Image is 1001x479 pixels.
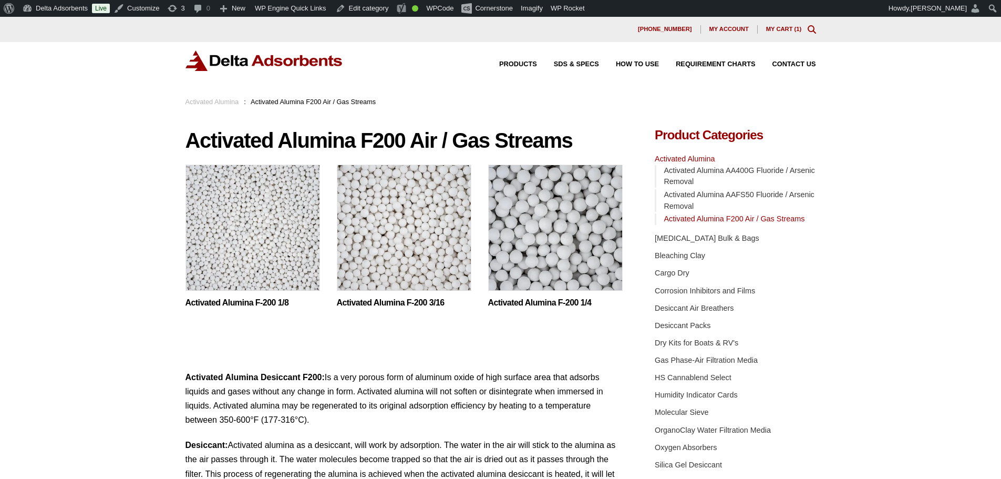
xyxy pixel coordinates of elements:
[499,61,537,68] span: Products
[655,269,689,277] a: Cargo Dry
[796,26,799,32] span: 1
[766,26,802,32] a: My Cart (1)
[655,356,758,364] a: Gas Phase-Air Filtration Media
[655,339,738,347] a: Dry Kits for Boats & RV's
[630,25,701,34] a: [PHONE_NUMBER]
[337,299,471,308] a: Activated Alumina F-200 3/16
[655,461,722,469] a: Silica Gel Desiccant
[412,5,418,12] div: Good
[664,190,814,210] a: Activated Alumina AAFS50 Fluoride / Arsenic Removal
[185,98,239,106] a: Activated Alumina
[185,129,624,152] h1: Activated Alumina F200 Air / Gas Streams
[756,61,816,68] a: Contact Us
[599,61,659,68] a: How to Use
[664,215,804,223] a: Activated Alumina F200 Air / Gas Streams
[251,98,376,106] span: Activated Alumina F200 Air / Gas Streams
[185,370,624,427] p: Is a very porous form of aluminum oxide of high surface area that adsorbs liquids and gases witho...
[655,321,710,330] a: Desiccant Packs
[244,98,246,106] span: :
[185,373,325,382] strong: Activated Alumina Desiccant F200:
[655,155,715,163] a: Activated Alumina
[185,299,320,308] a: Activated Alumina F-200 1/8
[638,26,692,32] span: [PHONE_NUMBER]
[655,443,717,452] a: Oxygen Absorbers
[664,166,814,186] a: Activated Alumina AA400G Fluoride / Arsenic Removal
[655,391,738,399] a: Humidity Indicator Cards
[676,61,755,68] span: Requirement Charts
[808,25,816,34] div: Toggle Modal Content
[655,426,771,434] a: OrganoClay Water Filtration Media
[185,441,228,450] strong: Desiccant:
[659,61,755,68] a: Requirement Charts
[616,61,659,68] span: How to Use
[655,304,734,312] a: Desiccant Air Breathers
[537,61,599,68] a: SDS & SPECS
[655,251,705,260] a: Bleaching Clay
[655,129,816,141] h4: Product Categories
[701,25,758,34] a: My account
[655,234,759,242] a: [MEDICAL_DATA] Bulk & Bags
[482,61,537,68] a: Products
[709,26,749,32] span: My account
[655,408,708,416] a: Molecular Sieve
[185,50,343,71] img: Delta Adsorbents
[772,61,816,68] span: Contact Us
[92,4,110,13] a: Live
[911,4,967,12] span: [PERSON_NAME]
[554,61,599,68] span: SDS & SPECS
[655,287,755,295] a: Corrosion Inhibitors and Films
[655,373,731,382] a: HS Cannablend Select
[488,299,623,308] a: Activated Alumina F-200 1/4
